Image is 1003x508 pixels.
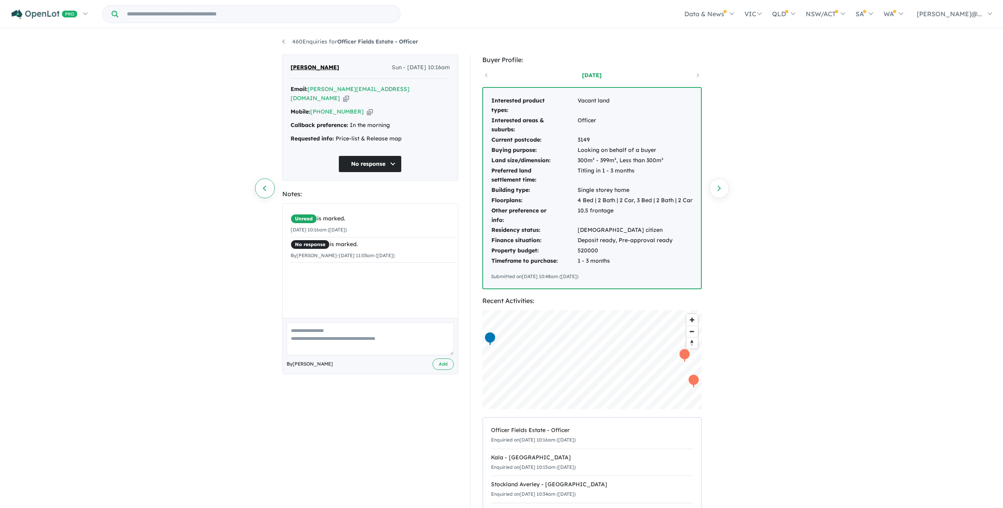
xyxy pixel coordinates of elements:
[433,358,454,370] button: Add
[491,246,577,256] td: Property budget:
[291,135,334,142] strong: Requested info:
[491,155,577,166] td: Land size/dimension:
[917,10,982,18] span: [PERSON_NAME]@...
[491,453,693,463] div: Kala - [GEOGRAPHIC_DATA]
[491,422,693,449] a: Officer Fields Estate - OfficerEnquiried on[DATE] 10:16am ([DATE])
[291,85,410,102] a: [PERSON_NAME][EMAIL_ADDRESS][DOMAIN_NAME]
[310,108,364,115] a: [PHONE_NUMBER]
[491,206,577,226] td: Other preference or info:
[291,240,330,249] span: No response
[291,214,317,224] span: Unread
[491,426,693,435] div: Officer Fields Estate - Officer
[688,373,699,388] div: Map marker
[291,108,310,115] strong: Mobile:
[577,235,693,246] td: Deposit ready, Pre-approval ready
[491,476,693,503] a: Stockland Averley - [GEOGRAPHIC_DATA]Enquiried on[DATE] 10:34am ([DATE])
[577,96,693,116] td: Vacant land
[491,464,576,470] small: Enquiried on [DATE] 10:15am ([DATE])
[491,480,693,489] div: Stockland Averley - [GEOGRAPHIC_DATA]
[491,116,577,135] td: Interested areas & suburbs:
[282,189,458,199] div: Notes:
[577,225,693,235] td: [DEMOGRAPHIC_DATA] citizen
[482,310,702,409] canvas: Map
[338,155,402,172] button: No response
[491,185,577,195] td: Building type:
[577,246,693,256] td: 520000
[291,240,456,249] div: is marked.
[686,314,698,326] button: Zoom in
[491,166,577,186] td: Preferred land settlement time:
[11,9,77,19] img: Openlot PRO Logo White
[282,37,721,47] nav: breadcrumb
[491,195,577,206] td: Floorplans:
[291,121,348,129] strong: Callback preference:
[291,85,308,93] strong: Email:
[491,449,693,476] a: Kala - [GEOGRAPHIC_DATA]Enquiried on[DATE] 10:15am ([DATE])
[491,235,577,246] td: Finance situation:
[577,166,693,186] td: Titling in 1 - 3 months
[287,360,333,368] span: By [PERSON_NAME]
[577,145,693,155] td: Looking on behalf of a buyer
[686,326,698,337] button: Zoom out
[291,252,395,258] small: By [PERSON_NAME] - [DATE] 11:03am ([DATE])
[120,6,399,23] input: Try estate name, suburb, builder or developer
[577,185,693,195] td: Single storey home
[482,55,702,65] div: Buyer Profile:
[484,331,496,346] div: Map marker
[491,437,576,443] small: Enquiried on [DATE] 10:16am ([DATE])
[491,256,577,266] td: Timeframe to purchase:
[678,348,690,362] div: Map marker
[282,38,418,45] a: 460Enquiries forOfficer Fields Estate - Officer
[343,94,349,102] button: Copy
[291,121,450,130] div: In the morning
[491,225,577,235] td: Residency status:
[291,227,347,233] small: [DATE] 10:16am ([DATE])
[577,256,693,266] td: 1 - 3 months
[577,155,693,166] td: 300m² - 399m², Less than 300m²
[577,195,693,206] td: 4 Bed | 2 Bath | 2 Car, 3 Bed | 2 Bath | 2 Car
[337,38,418,45] strong: Officer Fields Estate - Officer
[392,63,450,72] span: Sun - [DATE] 10:16am
[577,206,693,226] td: 10.5 frontage
[491,273,693,281] div: Submitted on [DATE] 10:48am ([DATE])
[686,337,698,349] button: Reset bearing to north
[482,296,702,306] div: Recent Activities:
[491,145,577,155] td: Buying purpose:
[367,108,373,116] button: Copy
[291,134,450,144] div: Price-list & Release map
[291,63,339,72] span: [PERSON_NAME]
[291,214,456,224] div: is marked.
[577,135,693,145] td: 3149
[491,135,577,145] td: Current postcode:
[491,96,577,116] td: Interested product types:
[558,71,625,79] a: [DATE]
[491,491,576,497] small: Enquiried on [DATE] 10:34am ([DATE])
[577,116,693,135] td: Officer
